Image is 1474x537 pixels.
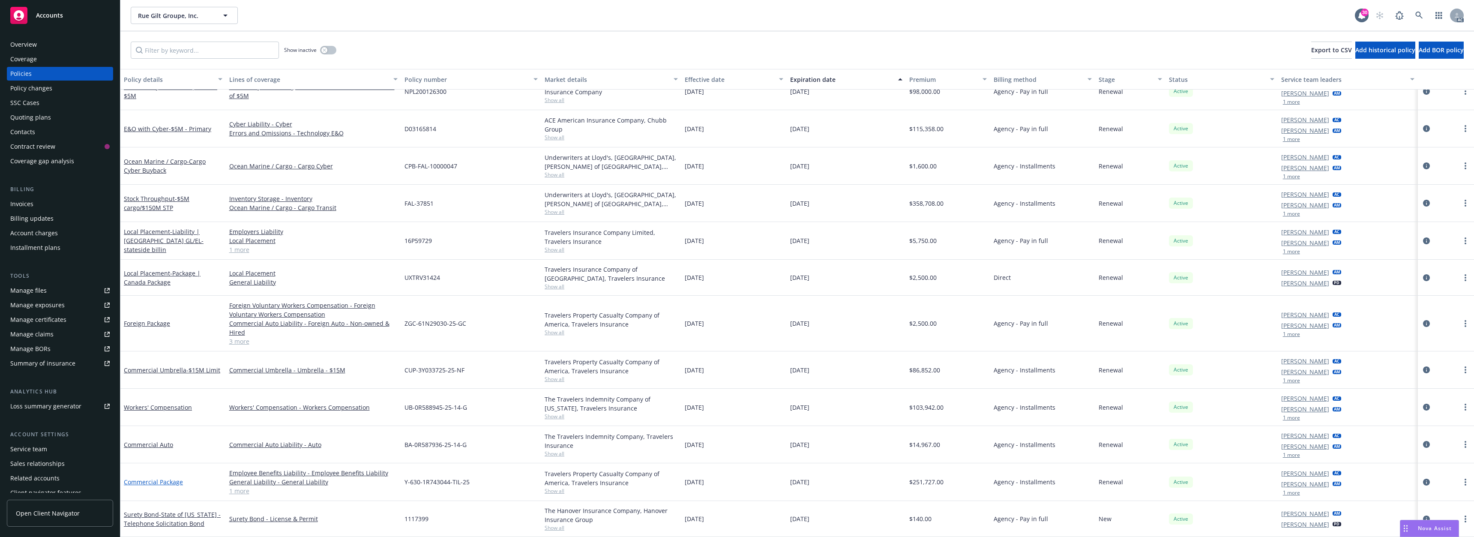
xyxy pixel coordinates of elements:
span: Active [1172,366,1189,374]
span: [DATE] [790,477,809,486]
a: more [1460,236,1471,246]
span: Agency - Installments [994,403,1055,412]
div: Travelers Property Casualty Company of America, Travelers Insurance [545,357,678,375]
a: [PERSON_NAME] [1281,115,1329,124]
a: Billing updates [7,212,113,225]
a: circleInformation [1421,477,1432,487]
span: [DATE] [685,366,704,375]
a: SSC Cases [7,96,113,110]
span: D03165814 [404,124,436,133]
span: Renewal [1099,199,1123,208]
a: Contacts [7,125,113,139]
div: Market details [545,75,668,84]
button: Nova Assist [1400,520,1459,537]
div: Tools [7,272,113,280]
a: Foreign Package [124,319,170,327]
button: 1 more [1283,453,1300,458]
a: Local Placement [229,269,398,278]
span: $5,750.00 [909,236,937,245]
a: more [1460,514,1471,524]
span: Active [1172,237,1189,245]
div: Underwriters at Lloyd's, [GEOGRAPHIC_DATA], [PERSON_NAME] of [GEOGRAPHIC_DATA], [PERSON_NAME] Cargo [545,190,678,208]
a: Local Placement [124,228,204,254]
span: New [1099,514,1111,523]
div: The Travelers Indemnity Company, Travelers Insurance [545,432,678,450]
span: UB-0R588945-25-14-G [404,403,467,412]
span: Show all [545,283,678,290]
div: Expiration date [790,75,893,84]
div: Policies [10,67,32,81]
a: Loss summary generator [7,399,113,413]
span: Show all [545,524,678,531]
button: 1 more [1283,174,1300,179]
span: Show inactive [284,46,317,54]
a: [PERSON_NAME] [1281,126,1329,135]
span: [DATE] [685,273,704,282]
a: [PERSON_NAME] [1281,238,1329,247]
span: $2,500.00 [909,273,937,282]
button: Export to CSV [1311,42,1352,59]
a: more [1460,86,1471,96]
div: Related accounts [10,471,60,485]
span: Active [1172,441,1189,448]
span: Active [1172,125,1189,132]
button: 1 more [1283,332,1300,337]
button: 1 more [1283,378,1300,383]
a: Workers' Compensation [124,403,192,411]
span: Agency - Installments [994,199,1055,208]
span: [DATE] [790,366,809,375]
div: Service team [10,442,47,456]
span: $2,500.00 [909,319,937,328]
button: Policy details [120,69,226,90]
a: [PERSON_NAME] [1281,394,1329,403]
div: The Hanover Insurance Company, Hanover Insurance Group [545,506,678,524]
div: Client navigator features [10,486,81,500]
span: CPB-FAL-10000047 [404,162,457,171]
a: more [1460,439,1471,450]
button: Expiration date [787,69,906,90]
div: Overview [10,38,37,51]
button: Market details [541,69,681,90]
span: Active [1172,403,1189,411]
a: E&O with Cyber [124,125,211,133]
span: 16P59729 [404,236,432,245]
a: Stock Throughput [124,195,189,212]
a: Manage claims [7,327,113,341]
button: Rue Gilt Groupe, Inc. [131,7,238,24]
span: [DATE] [685,440,704,449]
div: Coverage [10,52,37,66]
span: Renewal [1099,124,1123,133]
a: Workers' Compensation - Workers Compensation [229,403,398,412]
a: Manage exposures [7,298,113,312]
button: Policy number [401,69,541,90]
span: Agency - Pay in full [994,514,1048,523]
a: circleInformation [1421,273,1432,283]
span: Active [1172,515,1189,523]
span: Add BOR policy [1419,46,1464,54]
a: Manage BORs [7,342,113,356]
span: [DATE] [685,514,704,523]
div: Stage [1099,75,1153,84]
span: Show all [545,413,678,420]
div: Status [1169,75,1265,84]
a: circleInformation [1421,236,1432,246]
a: Report a Bug [1391,7,1408,24]
span: BA-0R587936-25-14-G [404,440,467,449]
div: Loss summary generator [10,399,81,413]
span: Agency - Pay in full [994,87,1048,96]
span: $1,600.00 [909,162,937,171]
button: 1 more [1283,211,1300,216]
a: Contract review [7,140,113,153]
a: Commercial Auto [124,441,173,449]
span: - Liability | [GEOGRAPHIC_DATA] GL/EL-stateside billin [124,228,204,254]
span: Show all [545,329,678,336]
a: Service team [7,442,113,456]
a: [PERSON_NAME] [1281,89,1329,98]
button: Lines of coverage [226,69,401,90]
a: [PERSON_NAME] [1281,201,1329,210]
span: Show all [545,96,678,104]
span: CUP-3Y033725-25-NF [404,366,464,375]
a: [PERSON_NAME] [1281,310,1329,319]
button: Add BOR policy [1419,42,1464,59]
button: Billing method [990,69,1096,90]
